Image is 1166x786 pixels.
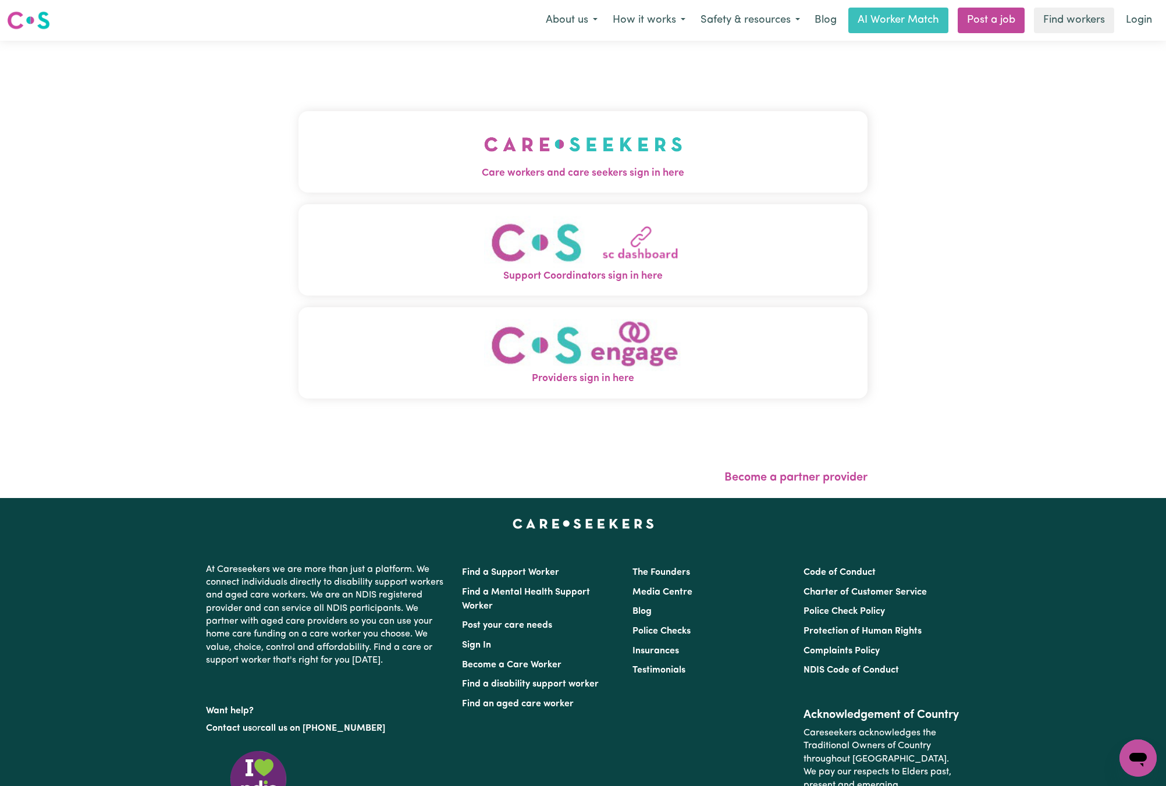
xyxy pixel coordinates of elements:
span: Support Coordinators sign in here [298,269,868,284]
a: Blog [808,8,844,33]
a: Insurances [632,646,679,656]
img: Careseekers logo [7,10,50,31]
p: Want help? [206,700,448,717]
p: or [206,717,448,739]
a: Post your care needs [462,621,552,630]
a: Charter of Customer Service [804,588,927,597]
a: NDIS Code of Conduct [804,666,899,675]
a: Sign In [462,641,491,650]
button: Safety & resources [693,8,808,33]
a: Find a Support Worker [462,568,559,577]
iframe: Button to launch messaging window [1119,739,1157,777]
a: Login [1119,8,1159,33]
a: Become a Care Worker [462,660,561,670]
button: About us [538,8,605,33]
a: Find a disability support worker [462,680,599,689]
a: Find workers [1034,8,1114,33]
a: Blog [632,607,652,616]
h2: Acknowledgement of Country [804,708,960,722]
a: Contact us [206,724,252,733]
a: The Founders [632,568,690,577]
button: Support Coordinators sign in here [298,204,868,296]
a: Media Centre [632,588,692,597]
a: call us on [PHONE_NUMBER] [261,724,385,733]
a: Careseekers logo [7,7,50,34]
a: AI Worker Match [848,8,948,33]
p: At Careseekers we are more than just a platform. We connect individuals directly to disability su... [206,559,448,672]
a: Complaints Policy [804,646,880,656]
a: Post a job [958,8,1025,33]
button: Providers sign in here [298,307,868,399]
span: Care workers and care seekers sign in here [298,166,868,181]
a: Testimonials [632,666,685,675]
a: Become a partner provider [724,472,868,483]
a: Find a Mental Health Support Worker [462,588,590,611]
a: Police Checks [632,627,691,636]
a: Protection of Human Rights [804,627,922,636]
button: Care workers and care seekers sign in here [298,111,868,193]
a: Find an aged care worker [462,699,574,709]
span: Providers sign in here [298,371,868,386]
a: Careseekers home page [513,519,654,528]
a: Police Check Policy [804,607,885,616]
button: How it works [605,8,693,33]
a: Code of Conduct [804,568,876,577]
